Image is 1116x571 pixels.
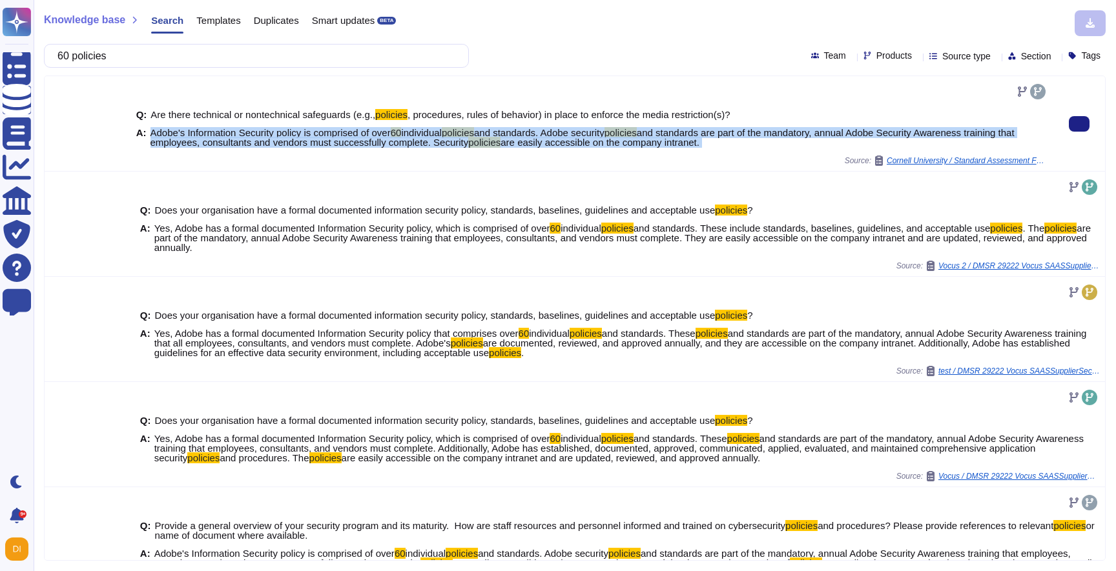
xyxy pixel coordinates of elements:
[608,548,641,559] mark: policies
[196,15,240,25] span: Templates
[785,520,818,531] mark: policies
[604,127,637,138] mark: policies
[824,51,846,60] span: Team
[154,548,395,559] span: Adobe's Information Security policy is comprised of over
[446,548,478,559] mark: policies
[154,337,1070,358] span: are documented, reviewed, and approved annually, and they are accessible on the company intranet....
[312,15,375,25] span: Smart updates
[154,433,550,444] span: Yes, Adobe has a formal documented Information Security policy, which is comprised of over
[845,155,1048,166] span: Source:
[408,109,730,120] span: , procedures, rules of behavior) in place to enforce the media restriction(s)?
[474,127,604,138] span: and standards. Adobe security
[790,557,822,568] mark: policies
[155,520,1095,541] span: or name of document where available.
[942,52,991,61] span: Source type
[155,205,716,215] span: Does your organisation have a formal documented information security policy, standards, baselines...
[154,548,1071,568] span: and standards are part of the mandatory, annual Adobe Security Awareness training that employees,...
[715,415,747,426] mark: policies
[51,45,455,67] input: Search a question or template...
[896,471,1100,481] span: Source:
[715,310,747,321] mark: policies
[140,310,151,320] b: Q:
[747,415,752,426] span: ?
[154,223,1091,253] span: are part of the mandatory, annual Adobe Security Awareness training that employees, consultants, ...
[154,328,519,339] span: Yes, Adobe has a formal documented Information Security policy that comprises over
[140,521,151,540] b: Q:
[938,472,1100,480] span: Vocus / DMSR 29222 Vocus SAASSupplierSecurityQuestionnaire
[140,223,150,252] b: A:
[375,109,408,120] mark: policies
[309,452,342,463] mark: policies
[150,109,375,120] span: Are there technical or nontechnical safeguards (e.g.,
[140,416,151,425] b: Q:
[453,557,790,568] span: are easily accessible on the company intranet. Adobe does not share copies of
[155,415,716,426] span: Does your organisation have a formal documented information security policy, standards, baselines...
[938,262,1100,270] span: Vocus 2 / DMSR 29222 Vocus SAASSupplierSecurityQuestionnaire
[154,223,550,234] span: Yes, Adobe has a formal documented Information Security policy, which is comprised of over
[155,310,716,321] span: Does your organisation have a formal documented information security policy, standards, baselines...
[1081,51,1100,60] span: Tags
[601,223,634,234] mark: policies
[634,223,991,234] span: and standards. These include standards, baselines, guidelines, and acceptable use
[391,127,402,138] mark: 60
[570,328,602,339] mark: policies
[747,205,752,215] span: ?
[468,137,501,148] mark: policies
[154,433,1084,463] span: and standards are part of the mandatory, annual Adobe Security Awareness training that employees,...
[727,433,759,444] mark: policies
[136,110,147,119] b: Q:
[896,261,1100,271] span: Source:
[561,433,601,444] span: individual
[478,548,608,559] span: and standards. Adobe security
[876,51,912,60] span: Products
[220,452,309,463] span: and procedures. The
[1021,52,1051,61] span: Section
[420,557,453,568] mark: policies
[489,347,521,358] mark: policies
[501,137,699,148] span: are easily accessible on the company intranet.
[150,127,1015,148] span: and standards are part of the mandatory, annual Adobe Security Awareness training that employees,...
[342,452,760,463] span: are easily accessible on the company intranet and are updated, reviewed, and approved annually.
[529,328,570,339] span: individual
[451,337,483,348] mark: policies
[187,452,220,463] mark: policies
[938,367,1100,375] span: test / DMSR 29222 Vocus SAASSupplierSecurityQuestionnaire
[550,433,561,444] mark: 60
[19,510,26,518] div: 9+
[140,328,150,357] b: A:
[696,328,728,339] mark: policies
[747,310,752,321] span: ?
[896,366,1100,376] span: Source:
[140,434,150,463] b: A:
[1044,223,1077,234] mark: policies
[406,548,446,559] span: individual
[254,15,299,25] span: Duplicates
[715,205,747,215] mark: policies
[561,223,601,234] span: individual
[5,537,28,561] img: user
[634,433,727,444] span: and standards. These
[887,157,1048,165] span: Cornell University / Standard Assessment For Adobe General Vendor Organization VSQ Standard v4 00...
[151,15,183,25] span: Search
[521,347,524,358] span: .
[150,127,391,138] span: Adobe's Information Security policy is comprised of over
[395,548,406,559] mark: 60
[136,128,147,147] b: A:
[601,433,634,444] mark: policies
[377,17,396,25] div: BETA
[1022,223,1044,234] span: . The
[140,205,151,215] b: Q:
[401,127,442,138] span: individual
[155,520,786,531] span: Provide a general overview of your security program and its maturity. How are staff resources and...
[3,535,37,563] button: user
[818,520,1053,531] span: and procedures? Please provide references to relevant
[602,328,696,339] span: and standards. These
[1053,520,1086,531] mark: policies
[519,328,530,339] mark: 60
[44,15,125,25] span: Knowledge base
[990,223,1022,234] mark: policies
[154,328,1087,348] span: and standards are part of the mandatory, annual Adobe Security Awareness training that all employ...
[550,223,561,234] mark: 60
[442,127,474,138] mark: policies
